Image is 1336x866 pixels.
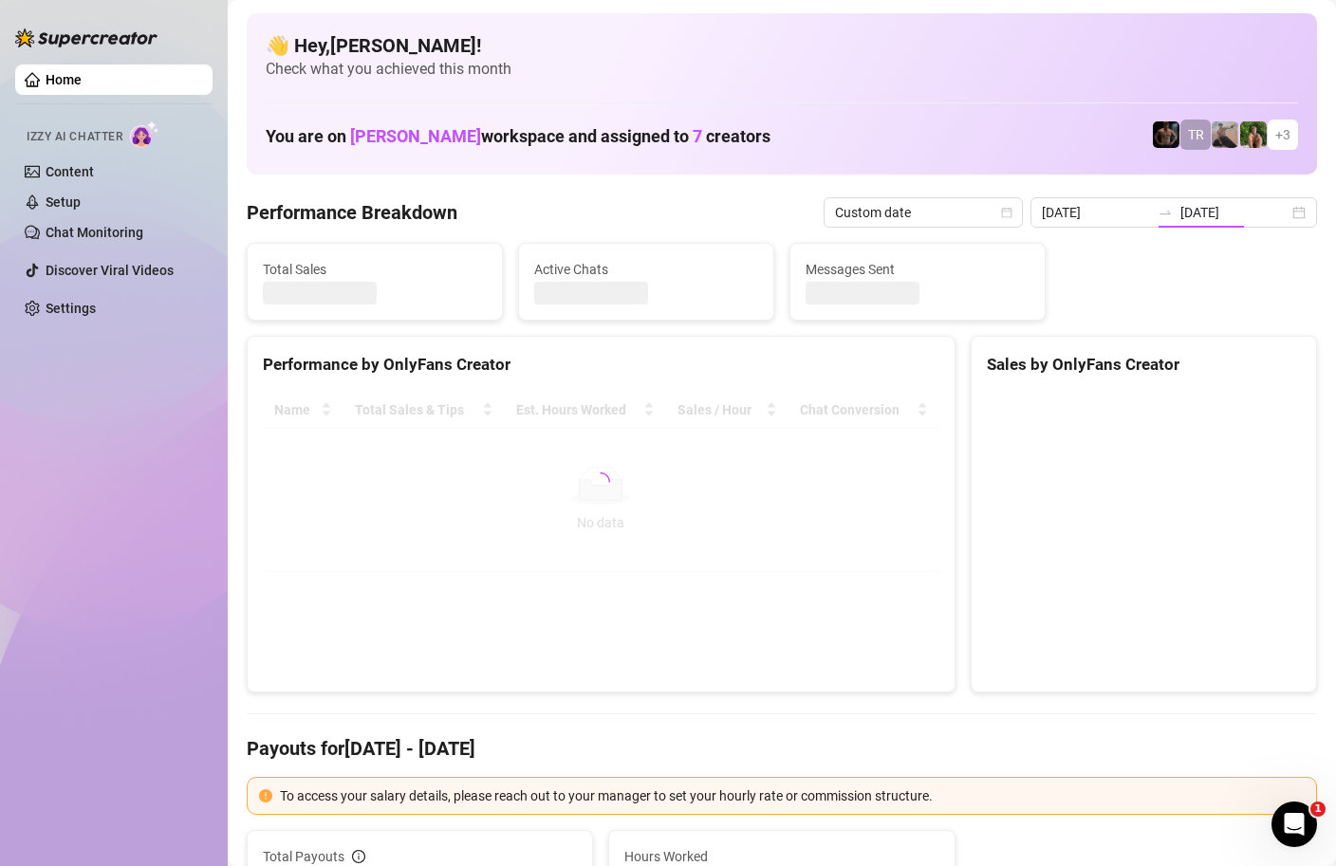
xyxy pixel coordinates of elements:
[1310,802,1326,817] span: 1
[15,28,158,47] img: logo-BBDzfeDw.svg
[1001,207,1012,218] span: calendar
[247,735,1317,762] h4: Payouts for [DATE] - [DATE]
[1271,802,1317,847] iframe: Intercom live chat
[263,259,487,280] span: Total Sales
[835,198,1011,227] span: Custom date
[1275,124,1290,145] span: + 3
[1240,121,1267,148] img: Nathaniel
[266,126,770,147] h1: You are on workspace and assigned to creators
[266,59,1298,80] span: Check what you achieved this month
[1042,202,1150,223] input: Start date
[46,72,82,87] a: Home
[263,352,939,378] div: Performance by OnlyFans Creator
[534,259,758,280] span: Active Chats
[280,785,1305,806] div: To access your salary details, please reach out to your manager to set your hourly rate or commis...
[1212,121,1238,148] img: LC
[352,850,365,863] span: info-circle
[806,259,1030,280] span: Messages Sent
[693,126,702,146] span: 7
[46,301,96,316] a: Settings
[27,128,122,146] span: Izzy AI Chatter
[247,199,457,226] h4: Performance Breakdown
[46,225,143,240] a: Chat Monitoring
[266,32,1298,59] h4: 👋 Hey, [PERSON_NAME] !
[590,471,611,492] span: loading
[350,126,481,146] span: [PERSON_NAME]
[259,789,272,802] span: exclamation-circle
[1158,205,1173,220] span: to
[1153,121,1179,148] img: Trent
[1158,205,1173,220] span: swap-right
[130,120,159,148] img: AI Chatter
[987,352,1301,378] div: Sales by OnlyFans Creator
[46,194,81,210] a: Setup
[46,263,174,278] a: Discover Viral Videos
[46,164,94,179] a: Content
[1188,124,1204,145] span: TR
[1180,202,1289,223] input: End date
